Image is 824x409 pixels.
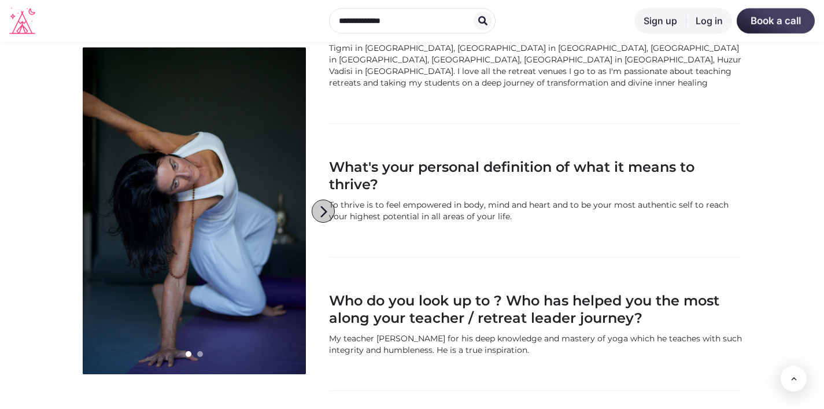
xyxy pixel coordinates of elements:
[634,8,686,34] a: Sign up
[686,8,732,34] a: Log in
[329,199,742,222] div: To thrive is to feel empowered in body, mind and heart and to be your most authentic self to reac...
[329,292,742,327] h3: Who do you look up to ? Who has helped you the most along your teacher / retreat leader journey?
[329,333,742,356] div: My teacher [PERSON_NAME] for his deep knowledge and mastery of yoga which he teaches with such in...
[329,42,742,89] div: Tigmi in [GEOGRAPHIC_DATA], [GEOGRAPHIC_DATA] in [GEOGRAPHIC_DATA], [GEOGRAPHIC_DATA] in [GEOGRAP...
[312,200,335,223] i: arrow_forward_ios
[737,8,815,34] a: Book a call
[329,159,742,193] h3: What's your personal definition of what it means to thrive?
